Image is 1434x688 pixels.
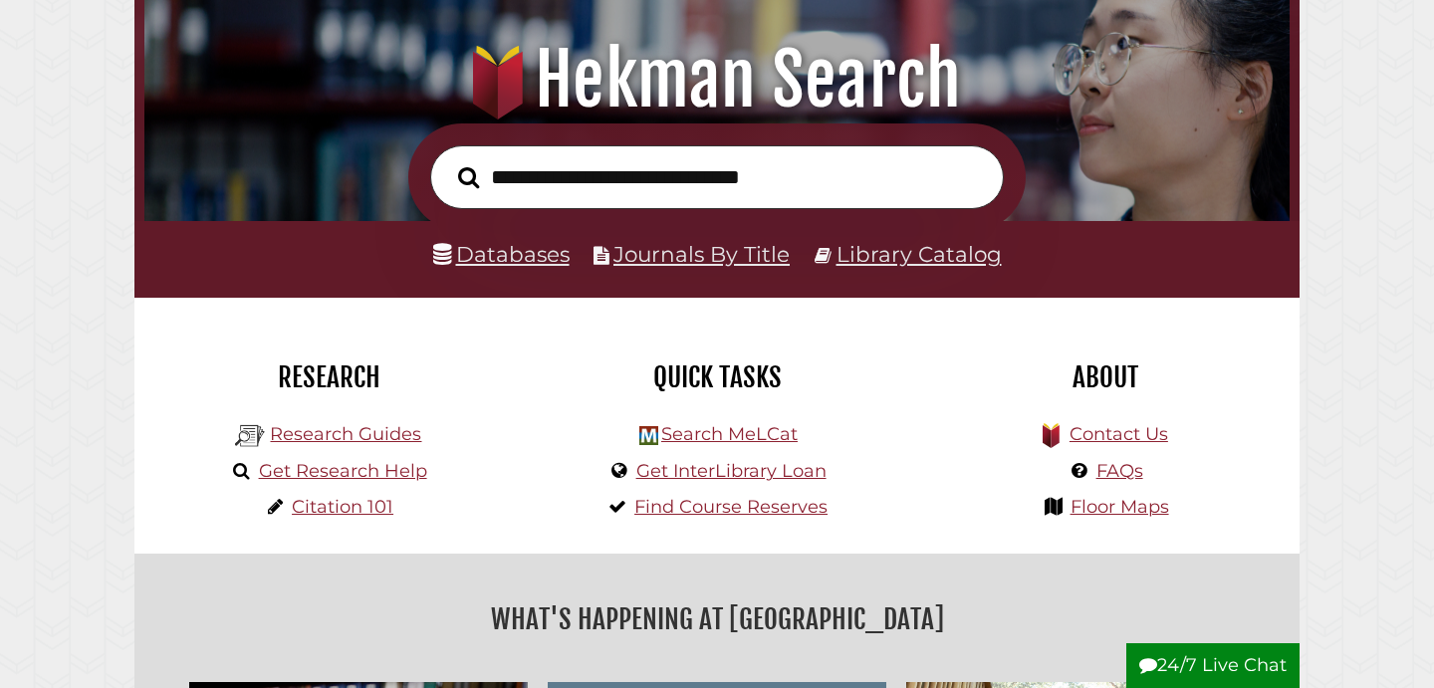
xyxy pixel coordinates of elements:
a: Floor Maps [1071,496,1169,518]
button: Search [448,161,489,194]
a: Research Guides [270,423,421,445]
a: Get Research Help [259,460,427,482]
a: Databases [433,241,570,267]
img: Hekman Library Logo [639,426,658,445]
h2: Research [149,360,508,394]
i: Search [458,165,479,188]
h2: About [926,360,1285,394]
a: Journals By Title [613,241,790,267]
a: FAQs [1096,460,1143,482]
a: Find Course Reserves [634,496,828,518]
h2: What's Happening at [GEOGRAPHIC_DATA] [149,596,1285,642]
a: Citation 101 [292,496,393,518]
h2: Quick Tasks [538,360,896,394]
a: Get InterLibrary Loan [636,460,827,482]
a: Search MeLCat [661,423,798,445]
img: Hekman Library Logo [235,421,265,451]
a: Library Catalog [836,241,1002,267]
a: Contact Us [1070,423,1168,445]
h1: Hekman Search [166,36,1269,123]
